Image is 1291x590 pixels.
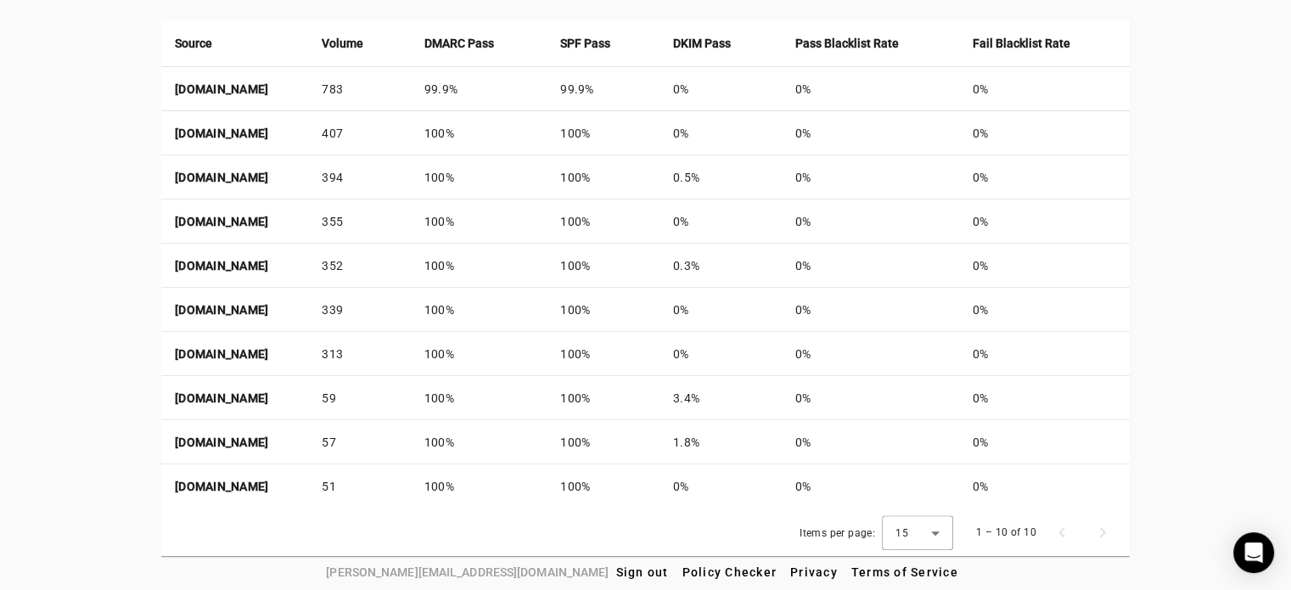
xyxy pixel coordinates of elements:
[308,67,410,111] td: 783
[782,332,959,376] td: 0%
[660,199,782,244] td: 0%
[547,199,660,244] td: 100%
[175,480,268,493] strong: [DOMAIN_NAME]
[547,67,660,111] td: 99.9%
[175,259,268,273] strong: [DOMAIN_NAME]
[851,565,958,579] span: Terms of Service
[547,244,660,288] td: 100%
[959,199,1130,244] td: 0%
[959,464,1130,509] td: 0%
[782,199,959,244] td: 0%
[308,155,410,199] td: 394
[547,155,660,199] td: 100%
[783,557,845,587] button: Privacy
[175,435,268,449] strong: [DOMAIN_NAME]
[782,288,959,332] td: 0%
[959,420,1130,464] td: 0%
[660,111,782,155] td: 0%
[175,126,268,140] strong: [DOMAIN_NAME]
[175,347,268,361] strong: [DOMAIN_NAME]
[411,464,547,509] td: 100%
[660,420,782,464] td: 1.8%
[660,244,782,288] td: 0.3%
[547,332,660,376] td: 100%
[175,303,268,317] strong: [DOMAIN_NAME]
[795,34,946,53] div: Pass Blacklist Rate
[175,34,295,53] div: Source
[959,67,1130,111] td: 0%
[976,524,1036,541] div: 1 – 10 of 10
[175,171,268,184] strong: [DOMAIN_NAME]
[411,376,547,420] td: 100%
[615,565,668,579] span: Sign out
[973,34,1070,53] strong: Fail Blacklist Rate
[682,565,777,579] span: Policy Checker
[660,332,782,376] td: 0%
[308,199,410,244] td: 355
[790,565,838,579] span: Privacy
[411,288,547,332] td: 100%
[782,464,959,509] td: 0%
[308,464,410,509] td: 51
[547,111,660,155] td: 100%
[959,376,1130,420] td: 0%
[308,111,410,155] td: 407
[782,155,959,199] td: 0%
[845,557,965,587] button: Terms of Service
[411,199,547,244] td: 100%
[308,376,410,420] td: 59
[959,332,1130,376] td: 0%
[308,420,410,464] td: 57
[547,288,660,332] td: 100%
[424,34,534,53] div: DMARC Pass
[1233,532,1274,573] div: Open Intercom Messenger
[411,155,547,199] td: 100%
[560,34,610,53] strong: SPF Pass
[411,420,547,464] td: 100%
[660,155,782,199] td: 0.5%
[411,332,547,376] td: 100%
[560,34,646,53] div: SPF Pass
[782,420,959,464] td: 0%
[782,376,959,420] td: 0%
[673,34,731,53] strong: DKIM Pass
[959,288,1130,332] td: 0%
[322,34,396,53] div: Volume
[959,244,1130,288] td: 0%
[308,288,410,332] td: 339
[782,111,959,155] td: 0%
[411,244,547,288] td: 100%
[673,34,768,53] div: DKIM Pass
[959,155,1130,199] td: 0%
[175,391,268,405] strong: [DOMAIN_NAME]
[782,67,959,111] td: 0%
[175,34,212,53] strong: Source
[795,34,899,53] strong: Pass Blacklist Rate
[547,376,660,420] td: 100%
[547,464,660,509] td: 100%
[973,34,1116,53] div: Fail Blacklist Rate
[175,82,268,96] strong: [DOMAIN_NAME]
[308,244,410,288] td: 352
[660,67,782,111] td: 0%
[660,376,782,420] td: 3.4%
[424,34,494,53] strong: DMARC Pass
[675,557,783,587] button: Policy Checker
[660,464,782,509] td: 0%
[322,34,363,53] strong: Volume
[782,244,959,288] td: 0%
[308,332,410,376] td: 313
[411,111,547,155] td: 100%
[326,563,609,582] span: [PERSON_NAME][EMAIL_ADDRESS][DOMAIN_NAME]
[660,288,782,332] td: 0%
[959,111,1130,155] td: 0%
[800,525,875,542] div: Items per page:
[895,527,908,539] span: 15
[547,420,660,464] td: 100%
[609,557,675,587] button: Sign out
[411,67,547,111] td: 99.9%
[175,215,268,228] strong: [DOMAIN_NAME]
